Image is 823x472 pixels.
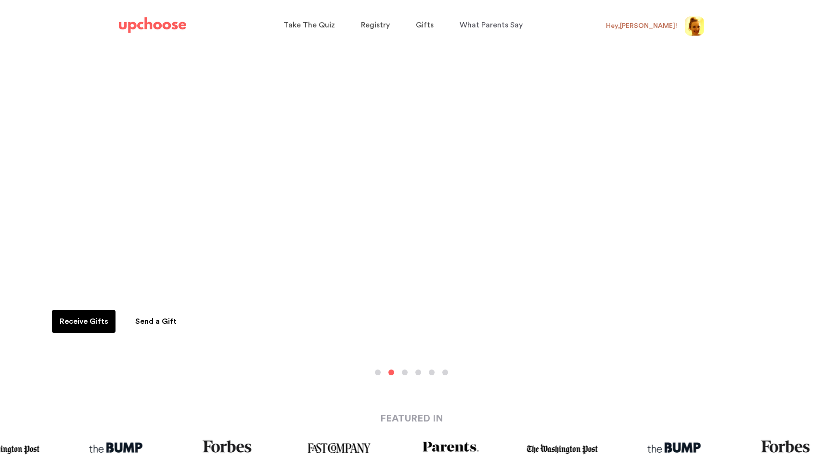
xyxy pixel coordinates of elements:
[380,414,443,423] strong: FEATURED IN
[52,310,116,333] a: Receive Gifts
[283,21,335,29] span: Take The Quiz
[460,16,526,35] a: What Parents Say
[51,282,811,297] p: Receive months of sustainable baby clothing as gifts.
[51,254,331,277] h2: Want to fund it with gifts?
[361,16,393,35] a: Registry
[283,16,338,35] a: Take The Quiz
[416,16,437,35] a: Gifts
[135,318,177,325] span: Send a Gift
[460,21,523,29] span: What Parents Say
[119,17,186,33] img: UpChoose
[606,22,677,30] div: Hey, [PERSON_NAME] !
[60,316,108,327] p: Receive Gifts
[361,21,390,29] span: Registry
[124,310,188,333] a: Send a Gift
[416,21,434,29] span: Gifts
[119,15,186,35] a: UpChoose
